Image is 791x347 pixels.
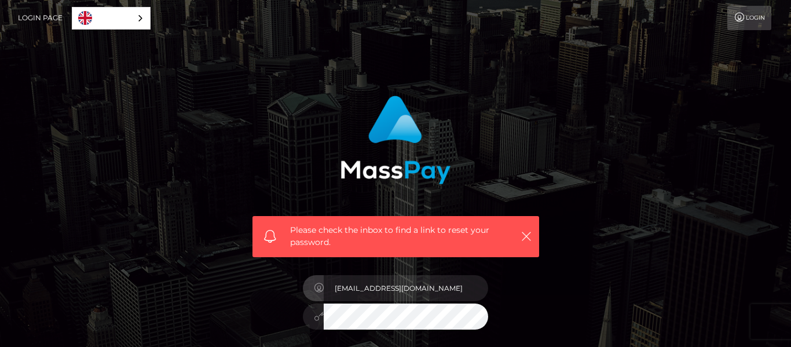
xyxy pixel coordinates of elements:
div: Language [72,7,151,30]
a: Login [727,6,771,30]
span: Please check the inbox to find a link to reset your password. [290,224,501,249]
aside: Language selected: English [72,7,151,30]
a: English [72,8,150,29]
a: Login Page [18,6,63,30]
img: MassPay Login [340,96,451,184]
input: E-mail... [324,275,488,301]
